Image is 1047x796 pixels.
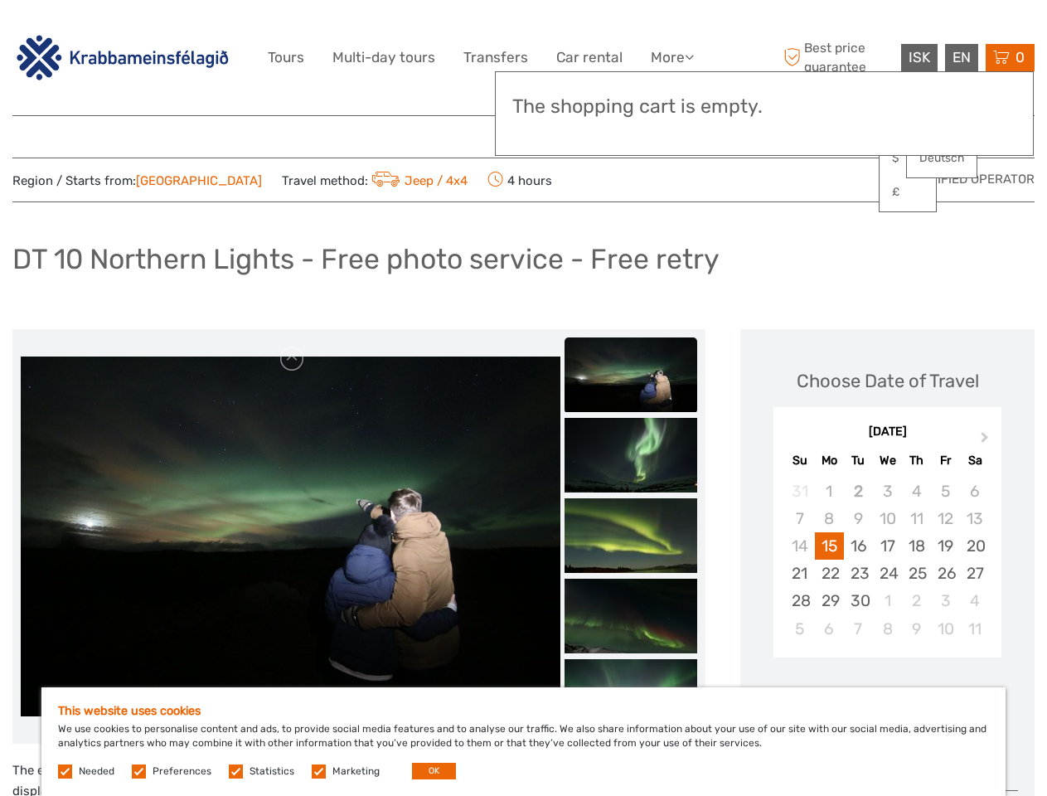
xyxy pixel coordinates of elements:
[23,29,187,42] p: We're away right now. Please check back later!
[902,560,931,587] div: Choose Thursday, September 25th, 2025
[332,46,435,70] a: Multi-day tours
[873,615,902,643] div: Choose Wednesday, October 8th, 2025
[79,764,114,779] label: Needed
[902,587,931,614] div: Choose Thursday, October 2nd, 2025
[960,615,989,643] div: Choose Saturday, October 11th, 2025
[873,560,902,587] div: Choose Wednesday, September 24th, 2025
[785,505,814,532] div: Not available Sunday, September 7th, 2025
[12,242,720,276] h1: DT 10 Northern Lights - Free photo service - Free retry
[815,532,844,560] div: Choose Monday, September 15th, 2025
[902,449,931,472] div: Th
[1013,49,1027,66] span: 0
[779,39,897,75] span: Best price guarantee
[844,478,873,505] div: Not available Tuesday, September 2nd, 2025
[778,478,996,643] div: month 2025-09
[250,764,294,779] label: Statistics
[815,449,844,472] div: Mo
[873,505,902,532] div: Not available Wednesday, September 10th, 2025
[914,171,1035,188] span: Verified Operator
[960,505,989,532] div: Not available Saturday, September 13th, 2025
[873,478,902,505] div: Not available Wednesday, September 3rd, 2025
[785,615,814,643] div: Choose Sunday, October 5th, 2025
[844,560,873,587] div: Choose Tuesday, September 23rd, 2025
[873,449,902,472] div: We
[960,587,989,614] div: Choose Saturday, October 4th, 2025
[815,587,844,614] div: Choose Monday, September 29th, 2025
[973,428,1000,454] button: Next Month
[565,659,697,734] img: 35c70f223d09492bb2cd17be22870887_slider_thumbnail.jpeg
[556,46,623,70] a: Car rental
[565,579,697,653] img: d85b3bf5edf444798c0b90f2a5cc29ea_slider_thumbnail.jpeg
[136,173,262,188] a: [GEOGRAPHIC_DATA]
[880,177,936,207] a: £
[191,26,211,46] button: Open LiveChat chat widget
[815,615,844,643] div: Choose Monday, October 6th, 2025
[902,478,931,505] div: Not available Thursday, September 4th, 2025
[873,587,902,614] div: Choose Wednesday, October 1st, 2025
[463,46,528,70] a: Transfers
[880,143,936,173] a: $
[12,32,233,83] img: 3142-b3e26b51-08fe-4449-b938-50ec2168a4a0_logo_big.png
[565,418,697,493] img: 1b098f05c64340ba83352cef662759ff_slider_thumbnail.jpeg
[902,532,931,560] div: Choose Thursday, September 18th, 2025
[844,505,873,532] div: Not available Tuesday, September 9th, 2025
[844,532,873,560] div: Choose Tuesday, September 16th, 2025
[773,424,1001,441] div: [DATE]
[797,368,979,394] div: Choose Date of Travel
[785,532,814,560] div: Not available Sunday, September 14th, 2025
[21,357,560,716] img: 98d2614b2a25430ebe6cc6ebf63f0694_main_slider.jpeg
[931,560,960,587] div: Choose Friday, September 26th, 2025
[844,449,873,472] div: Tu
[565,337,697,412] img: 98d2614b2a25430ebe6cc6ebf63f0694_slider_thumbnail.jpeg
[368,173,468,188] a: Jeep / 4x4
[815,478,844,505] div: Not available Monday, September 1st, 2025
[931,532,960,560] div: Choose Friday, September 19th, 2025
[815,560,844,587] div: Choose Monday, September 22nd, 2025
[844,615,873,643] div: Choose Tuesday, October 7th, 2025
[785,560,814,587] div: Choose Sunday, September 21st, 2025
[960,478,989,505] div: Not available Saturday, September 6th, 2025
[873,532,902,560] div: Choose Wednesday, September 17th, 2025
[931,587,960,614] div: Choose Friday, October 3rd, 2025
[332,764,380,779] label: Marketing
[960,532,989,560] div: Choose Saturday, September 20th, 2025
[960,560,989,587] div: Choose Saturday, September 27th, 2025
[902,505,931,532] div: Not available Thursday, September 11th, 2025
[907,143,977,173] a: Deutsch
[931,505,960,532] div: Not available Friday, September 12th, 2025
[12,172,262,190] span: Region / Starts from:
[931,449,960,472] div: Fr
[487,168,552,192] span: 4 hours
[960,449,989,472] div: Sa
[815,505,844,532] div: Not available Monday, September 8th, 2025
[785,587,814,614] div: Choose Sunday, September 28th, 2025
[785,478,814,505] div: Not available Sunday, August 31st, 2025
[902,615,931,643] div: Choose Thursday, October 9th, 2025
[565,498,697,573] img: a54a19cba5bc4d0a979713bdff0bd0a2_slider_thumbnail.jpeg
[412,763,456,779] button: OK
[153,764,211,779] label: Preferences
[58,704,989,718] h5: This website uses cookies
[931,478,960,505] div: Not available Friday, September 5th, 2025
[268,46,304,70] a: Tours
[651,46,694,70] a: More
[785,449,814,472] div: Su
[282,168,468,192] span: Travel method:
[909,49,930,66] span: ISK
[931,615,960,643] div: Choose Friday, October 10th, 2025
[844,587,873,614] div: Choose Tuesday, September 30th, 2025
[41,687,1006,796] div: We use cookies to personalise content and ads, to provide social media features and to analyse ou...
[512,95,1016,119] h3: The shopping cart is empty.
[945,44,978,71] div: EN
